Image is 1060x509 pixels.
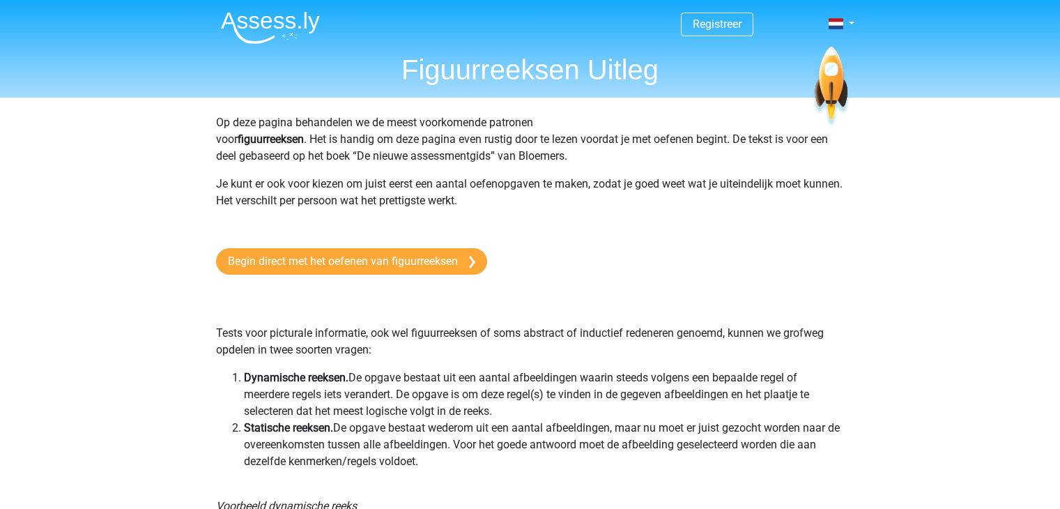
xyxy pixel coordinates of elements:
li: De opgave bestaat uit een aantal afbeeldingen waarin steeds volgens een bepaalde regel of meerder... [244,370,845,420]
p: Op deze pagina behandelen we de meest voorkomende patronen voor . Het is handig om deze pagina ev... [216,114,845,165]
a: Registreer [693,17,742,31]
li: De opgave bestaat wederom uit een aantal afbeeldingen, maar nu moet er juist gezocht worden naar ... [244,420,845,470]
b: figuurreeksen [238,132,304,146]
p: Tests voor picturale informatie, ook wel figuurreeksen of soms abstract of inductief redeneren ge... [216,291,845,358]
b: Dynamische reeksen. [244,371,348,384]
h1: Figuurreeksen Uitleg [210,53,851,86]
b: Statische reeksen. [244,421,333,434]
img: spaceship.7d73109d6933.svg [812,47,850,128]
a: Begin direct met het oefenen van figuurreeksen [216,248,487,275]
p: Je kunt er ook voor kiezen om juist eerst een aantal oefenopgaven te maken, zodat je goed weet wa... [216,176,845,226]
img: arrow-right.e5bd35279c78.svg [469,256,475,268]
img: Assessly [221,11,320,44]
